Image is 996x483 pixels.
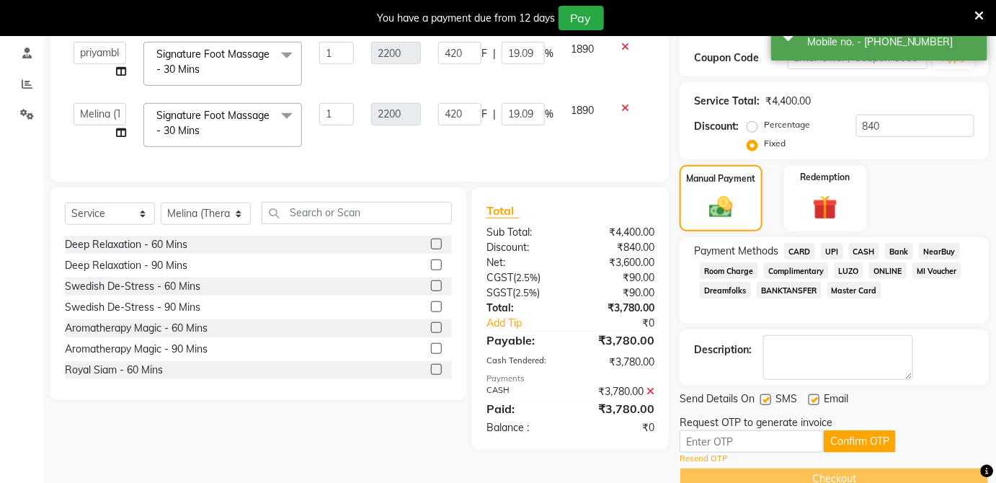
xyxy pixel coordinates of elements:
[764,137,786,150] label: Fixed
[570,355,665,370] div: ₹3,780.00
[570,240,665,255] div: ₹840.00
[516,272,538,283] span: 2.5%
[65,363,163,378] div: Royal Siam - 60 Mins
[764,118,810,131] label: Percentage
[700,262,758,279] span: Room Charge
[821,243,843,260] span: UPI
[784,243,815,260] span: CARD
[680,391,755,409] span: Send Details On
[493,107,496,122] span: |
[835,262,864,279] span: LUZO
[570,255,665,270] div: ₹3,600.00
[912,262,961,279] span: MI Voucher
[486,271,513,284] span: CGST
[476,332,571,349] div: Payable:
[65,258,187,273] div: Deep Relaxation - 90 Mins
[65,321,208,336] div: Aromatherapy Magic - 60 Mins
[486,373,654,385] div: Payments
[200,124,206,137] a: x
[686,172,755,185] label: Manual Payment
[65,342,208,357] div: Aromatherapy Magic - 90 Mins
[586,316,665,331] div: ₹0
[570,400,665,417] div: ₹3,780.00
[476,301,571,316] div: Total:
[476,270,571,285] div: ( )
[200,63,206,76] a: x
[378,11,556,26] div: You have a payment due from 12 days
[694,94,760,109] div: Service Total:
[515,287,537,298] span: 2.5%
[493,46,496,61] span: |
[700,282,751,298] span: Dreamfolks
[805,192,845,223] img: _gift.svg
[570,301,665,316] div: ₹3,780.00
[486,286,512,299] span: SGST
[481,107,487,122] span: F
[694,119,739,134] div: Discount:
[486,203,520,218] span: Total
[765,94,811,109] div: ₹4,400.00
[476,420,571,435] div: Balance :
[571,104,594,117] span: 1890
[476,400,571,417] div: Paid:
[65,237,187,252] div: Deep Relaxation - 60 Mins
[570,285,665,301] div: ₹90.00
[849,243,880,260] span: CASH
[694,342,752,358] div: Description:
[570,384,665,399] div: ₹3,780.00
[801,171,850,184] label: Redemption
[757,282,822,298] span: BANKTANSFER
[824,430,896,453] button: Confirm OTP
[156,109,270,137] span: Signature Foot Massage - 30 Mins
[570,420,665,435] div: ₹0
[885,243,913,260] span: Bank
[764,262,829,279] span: Complimentary
[680,453,727,465] a: Resend OTP
[559,6,604,30] button: Pay
[65,300,200,315] div: Swedish De-Stress - 90 Mins
[570,332,665,349] div: ₹3,780.00
[827,282,882,298] span: Master Card
[680,415,832,430] div: Request OTP to generate invoice
[262,202,452,224] input: Search or Scan
[824,391,848,409] span: Email
[476,285,571,301] div: ( )
[476,384,571,399] div: CASH
[545,107,553,122] span: %
[476,255,571,270] div: Net:
[571,43,594,56] span: 1890
[65,279,200,294] div: Swedish De-Stress - 60 Mins
[476,225,571,240] div: Sub Total:
[919,243,960,260] span: NearBuy
[476,240,571,255] div: Discount:
[702,194,740,221] img: _cash.svg
[694,244,778,259] span: Payment Methods
[775,391,797,409] span: SMS
[156,48,270,76] span: Signature Foot Massage - 30 Mins
[869,262,907,279] span: ONLINE
[680,430,824,453] input: Enter OTP
[481,46,487,61] span: F
[694,50,788,66] div: Coupon Code
[570,225,665,240] div: ₹4,400.00
[545,46,553,61] span: %
[476,355,571,370] div: Cash Tendered:
[476,316,586,331] a: Add Tip
[570,270,665,285] div: ₹90.00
